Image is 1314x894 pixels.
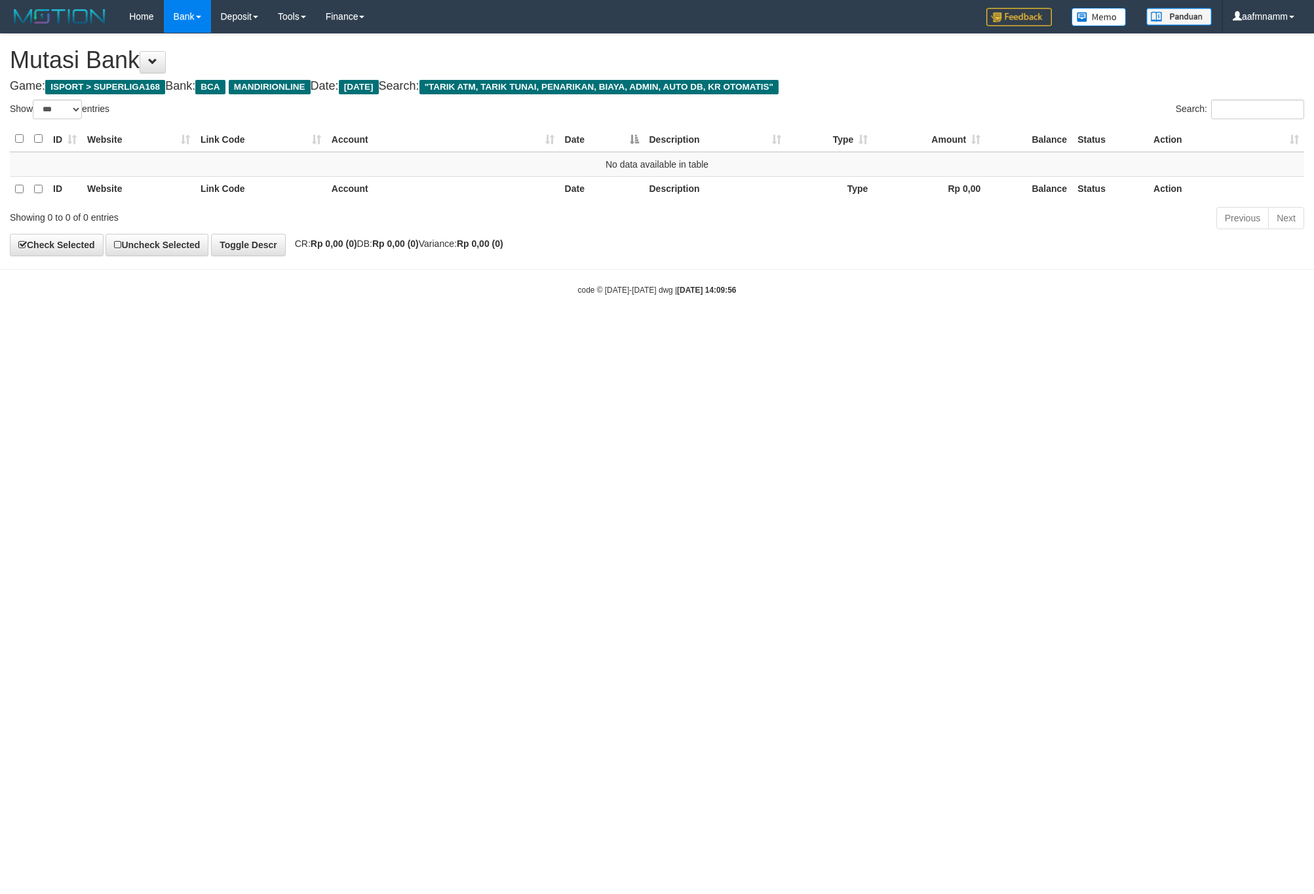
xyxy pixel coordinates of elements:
[873,176,986,202] th: Rp 0,00
[873,126,986,152] th: Amount: activate to sort column ascending
[1148,176,1304,202] th: Action
[457,238,503,249] strong: Rp 0,00 (0)
[10,7,109,26] img: MOTION_logo.png
[986,8,1052,26] img: Feedback.jpg
[10,80,1304,93] h4: Game: Bank: Date: Search:
[311,238,357,249] strong: Rp 0,00 (0)
[229,80,311,94] span: MANDIRIONLINE
[10,206,537,224] div: Showing 0 to 0 of 0 entries
[677,286,736,295] strong: [DATE] 14:09:56
[106,234,208,256] a: Uncheck Selected
[45,80,165,94] span: ISPORT > SUPERLIGA168
[644,126,787,152] th: Description: activate to sort column ascending
[1176,100,1304,119] label: Search:
[10,234,104,256] a: Check Selected
[786,126,873,152] th: Type: activate to sort column ascending
[372,238,419,249] strong: Rp 0,00 (0)
[195,80,225,94] span: BCA
[82,176,195,202] th: Website
[560,176,644,202] th: Date
[644,176,787,202] th: Description
[48,126,82,152] th: ID: activate to sort column ascending
[326,176,560,202] th: Account
[326,126,560,152] th: Account: activate to sort column ascending
[339,80,379,94] span: [DATE]
[1072,176,1148,202] th: Status
[986,176,1072,202] th: Balance
[578,286,737,295] small: code © [DATE]-[DATE] dwg |
[1211,100,1304,119] input: Search:
[1072,8,1127,26] img: Button%20Memo.svg
[560,126,644,152] th: Date: activate to sort column descending
[419,80,779,94] span: "TARIK ATM, TARIK TUNAI, PENARIKAN, BIAYA, ADMIN, AUTO DB, KR OTOMATIS"
[1148,126,1304,152] th: Action: activate to sort column ascending
[786,176,873,202] th: Type
[33,100,82,119] select: Showentries
[10,100,109,119] label: Show entries
[48,176,82,202] th: ID
[211,234,286,256] a: Toggle Descr
[1268,207,1304,229] a: Next
[82,126,195,152] th: Website: activate to sort column ascending
[10,152,1304,177] td: No data available in table
[195,126,326,152] th: Link Code: activate to sort column ascending
[986,126,1072,152] th: Balance
[1072,126,1148,152] th: Status
[10,47,1304,73] h1: Mutasi Bank
[288,238,503,249] span: CR: DB: Variance:
[1216,207,1269,229] a: Previous
[1146,8,1212,26] img: panduan.png
[195,176,326,202] th: Link Code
